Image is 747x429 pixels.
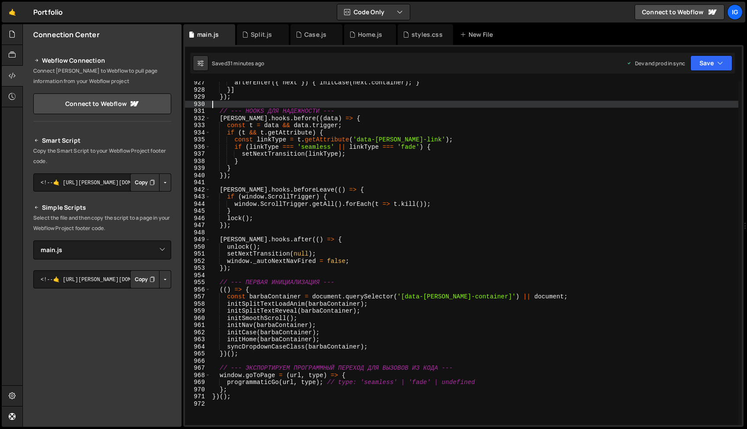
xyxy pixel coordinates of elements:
div: 927 [185,79,211,86]
div: styles.css [412,30,443,39]
a: Connect to Webflow [635,4,725,20]
div: Case.js [304,30,326,39]
div: 945 [185,208,211,215]
div: 956 [185,286,211,294]
div: 931 [185,108,211,115]
div: 970 [185,386,211,394]
div: 949 [185,236,211,243]
button: Code Only [337,4,410,20]
div: 965 [185,350,211,358]
div: 929 [185,93,211,101]
a: Ig [727,4,743,20]
div: 966 [185,358,211,365]
div: 941 [185,179,211,186]
div: Home.js [358,30,382,39]
h2: Smart Script [33,135,171,146]
div: 971 [185,393,211,400]
iframe: YouTube video player [33,303,172,381]
textarea: <!--🤙 [URL][PERSON_NAME][DOMAIN_NAME]> <script>document.addEventListener("DOMContentLoaded", func... [33,270,171,288]
a: 🤙 [2,2,23,22]
p: Connect [PERSON_NAME] to Webflow to pull page information from your Webflow project [33,66,171,86]
div: 951 [185,250,211,258]
div: 962 [185,329,211,336]
div: 953 [185,265,211,272]
a: Connect to Webflow [33,93,171,114]
div: 967 [185,365,211,372]
div: 936 [185,144,211,151]
button: Copy [130,173,160,192]
div: Button group with nested dropdown [130,173,171,192]
div: 932 [185,115,211,122]
div: 957 [185,293,211,301]
div: 937 [185,150,211,158]
button: Copy [130,270,160,288]
h2: Webflow Connection [33,55,171,66]
div: 947 [185,222,211,229]
div: 943 [185,193,211,201]
div: 935 [185,136,211,144]
div: 968 [185,372,211,379]
div: 961 [185,322,211,329]
div: 933 [185,122,211,129]
div: 958 [185,301,211,308]
div: 954 [185,272,211,279]
div: New File [460,30,496,39]
div: 31 minutes ago [227,60,264,67]
div: 946 [185,215,211,222]
div: Portfolio [33,7,63,17]
button: Save [690,55,732,71]
div: 944 [185,201,211,208]
div: 939 [185,165,211,172]
div: 969 [185,379,211,386]
div: 955 [185,279,211,286]
div: 959 [185,307,211,315]
div: 940 [185,172,211,179]
div: 960 [185,315,211,322]
div: 928 [185,86,211,94]
div: 952 [185,258,211,265]
div: 938 [185,158,211,165]
div: Saved [212,60,264,67]
div: Split.js [251,30,272,39]
h2: Connection Center [33,30,99,39]
div: 930 [185,101,211,108]
div: 934 [185,129,211,137]
div: 964 [185,343,211,351]
div: 963 [185,336,211,343]
div: main.js [197,30,219,39]
div: 942 [185,186,211,194]
h2: Simple Scripts [33,202,171,213]
div: 972 [185,400,211,408]
p: Select the file and then copy the script to a page in your Webflow Project footer code. [33,213,171,234]
div: Dev and prod in sync [626,60,685,67]
div: 948 [185,229,211,237]
p: Copy the Smart Script to your Webflow Project footer code. [33,146,171,166]
textarea: <!--🤙 [URL][PERSON_NAME][DOMAIN_NAME]> <script>document.addEventListener("DOMContentLoaded", func... [33,173,171,192]
div: Button group with nested dropdown [130,270,171,288]
div: 950 [185,243,211,251]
